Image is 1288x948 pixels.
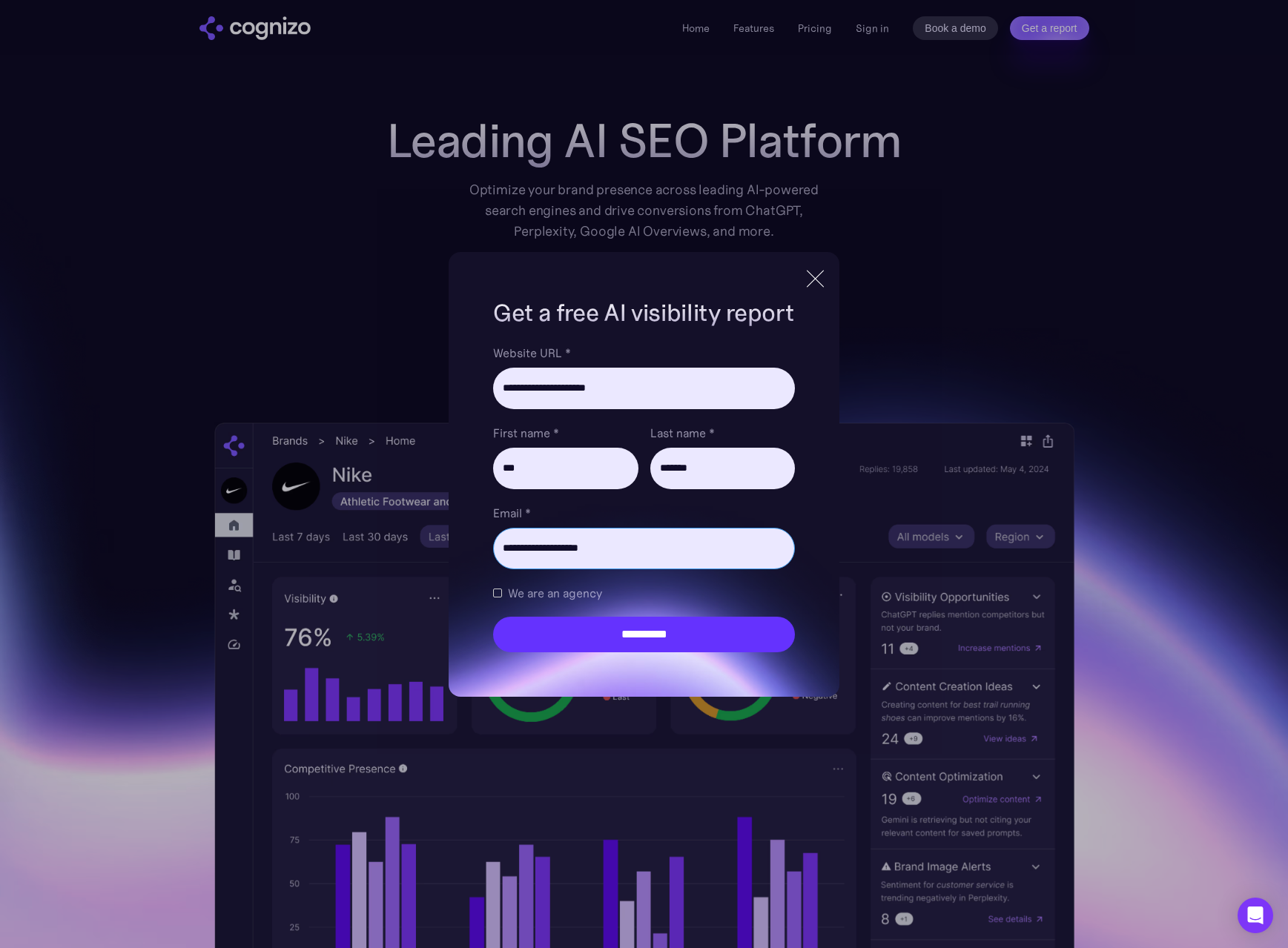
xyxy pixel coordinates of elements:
label: First name * [493,424,638,442]
div: Open Intercom Messenger [1238,898,1273,933]
h1: Get a free AI visibility report [493,296,794,329]
span: We are an agency [508,584,602,602]
label: Email * [493,504,794,522]
label: Website URL * [493,344,794,362]
form: Brand Report Form [493,344,794,652]
label: Last name * [650,424,795,442]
